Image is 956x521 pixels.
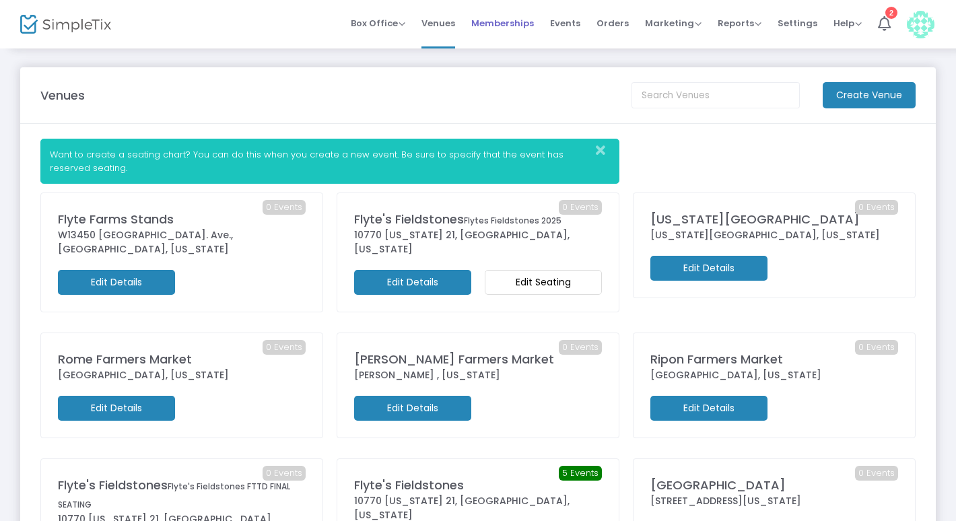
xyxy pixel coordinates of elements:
span: 0 Events [263,340,306,355]
m-button: Edit Details [650,396,767,421]
div: Want to create a seating chart? You can do this when you create a new event. Be sure to specify t... [40,139,619,184]
m-button: Edit Details [650,256,767,281]
div: [PERSON_NAME] , [US_STATE] [354,368,602,382]
span: 0 Events [263,466,306,481]
div: 10770 [US_STATE] 21, [GEOGRAPHIC_DATA], [US_STATE] [354,228,602,256]
span: 0 Events [559,200,602,215]
div: 2 [885,7,897,19]
span: 5 Events [559,466,602,481]
span: Events [550,6,580,40]
span: Memberships [471,6,534,40]
span: 0 Events [855,340,898,355]
div: Flyte's Fieldstones [354,476,602,494]
div: [STREET_ADDRESS][US_STATE] [650,494,898,508]
m-button: Edit Details [354,396,471,421]
div: [US_STATE][GEOGRAPHIC_DATA], [US_STATE] [650,228,898,242]
m-button: Edit Seating [485,270,602,295]
span: Venues [421,6,455,40]
div: W13450 [GEOGRAPHIC_DATA]. Ave., [GEOGRAPHIC_DATA], [US_STATE] [58,228,306,256]
span: Flytes Fieldstones 2025 [464,215,561,226]
div: [US_STATE][GEOGRAPHIC_DATA] [650,210,898,228]
div: Ripon Farmers Market [650,350,898,368]
span: Orders [596,6,629,40]
input: Search Venues [631,82,800,108]
span: Flyte's Fieldstones FTTD FINAL SEATING [58,481,290,510]
div: Flyte's Fieldstones [354,210,602,228]
span: 0 Events [559,340,602,355]
span: 0 Events [855,200,898,215]
span: 0 Events [263,200,306,215]
div: [GEOGRAPHIC_DATA] [650,476,898,494]
span: Marketing [645,17,702,30]
div: [PERSON_NAME] Farmers Market [354,350,602,368]
m-button: Create Venue [823,82,916,108]
m-button: Edit Details [58,270,175,295]
span: 0 Events [855,466,898,481]
m-panel-title: Venues [40,86,85,104]
span: Box Office [351,17,405,30]
div: [GEOGRAPHIC_DATA], [US_STATE] [58,368,306,382]
m-button: Edit Details [58,396,175,421]
div: Rome Farmers Market [58,350,306,368]
m-button: Edit Details [354,270,471,295]
div: Flyte's Fieldstones [58,476,306,512]
span: Help [833,17,862,30]
span: Settings [778,6,817,40]
span: Reports [718,17,761,30]
button: Close [592,139,619,162]
div: Flyte Farms Stands [58,210,306,228]
div: [GEOGRAPHIC_DATA], [US_STATE] [650,368,898,382]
